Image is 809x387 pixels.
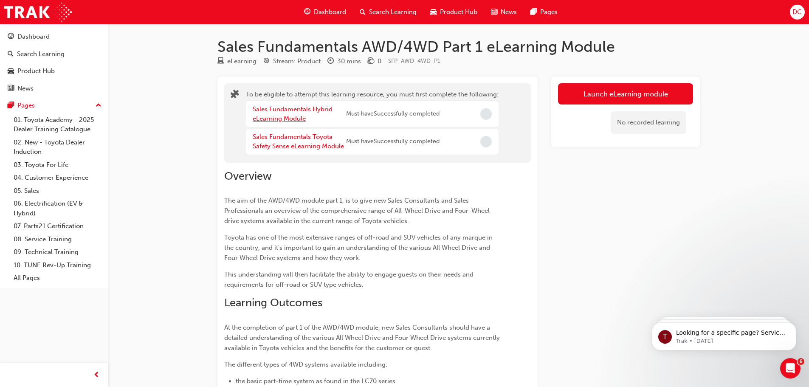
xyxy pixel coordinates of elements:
[224,271,475,288] span: This understanding will then facilitate the ability to engage guests on their needs and requireme...
[10,113,105,136] a: 01. Toyota Academy - 2025 Dealer Training Catalogue
[3,98,105,113] button: Pages
[3,63,105,79] a: Product Hub
[353,3,423,21] a: search-iconSearch Learning
[8,68,14,75] span: car-icon
[217,56,257,67] div: Type
[491,7,497,17] span: news-icon
[263,56,321,67] div: Stream
[501,7,517,17] span: News
[263,58,270,65] span: target-icon
[17,84,34,93] div: News
[540,7,558,17] span: Pages
[224,234,494,262] span: Toyota has one of the most extensive ranges of off-road and SUV vehicles of any marque in the cou...
[639,305,809,364] iframe: Intercom notifications message
[224,296,322,309] span: Learning Outcomes
[17,32,50,42] div: Dashboard
[611,111,686,134] div: No recorded learning
[231,90,239,100] span: puzzle-icon
[8,102,14,110] span: pages-icon
[346,137,440,147] span: Must have Successfully completed
[524,3,564,21] a: pages-iconPages
[10,246,105,259] a: 09. Technical Training
[304,7,310,17] span: guage-icon
[246,90,499,156] div: To be eligible to attempt this learning resource, you must first complete the following:
[224,324,502,352] span: At the completion of part 1 of the AWD/4WD module, new Sales Consultants should have a detailed u...
[17,66,55,76] div: Product Hub
[3,46,105,62] a: Search Learning
[4,3,72,22] img: Trak
[10,259,105,272] a: 10. TUNE Rev-Up Training
[314,7,346,17] span: Dashboard
[8,51,14,58] span: search-icon
[480,108,492,120] span: Incomplete
[17,49,65,59] div: Search Learning
[423,3,484,21] a: car-iconProduct Hub
[217,58,224,65] span: learningResourceType_ELEARNING-icon
[484,3,524,21] a: news-iconNews
[10,158,105,172] a: 03. Toyota For Life
[10,197,105,220] a: 06. Electrification (EV & Hybrid)
[798,358,804,365] span: 6
[96,100,101,111] span: up-icon
[368,58,374,65] span: money-icon
[10,184,105,198] a: 05. Sales
[3,81,105,96] a: News
[792,7,802,17] span: DC
[217,37,700,56] h1: Sales Fundamentals AWD/4WD Part 1 eLearning Module
[253,133,344,150] a: Sales Fundamentals Toyota Safety Sense eLearning Module
[10,271,105,285] a: All Pages
[224,169,272,183] span: Overview
[236,377,395,385] span: the basic part-time system as found in the LC70 series
[10,220,105,233] a: 07. Parts21 Certification
[93,370,100,381] span: prev-icon
[10,233,105,246] a: 08. Service Training
[530,7,537,17] span: pages-icon
[10,136,105,158] a: 02. New - Toyota Dealer Induction
[17,101,35,110] div: Pages
[227,56,257,66] div: eLearning
[224,361,387,368] span: The different types of 4WD systems available including:
[388,57,440,65] span: Learning resource code
[273,56,321,66] div: Stream: Product
[8,85,14,93] span: news-icon
[337,56,361,66] div: 30 mins
[378,56,381,66] div: 0
[480,136,492,147] span: Incomplete
[360,7,366,17] span: search-icon
[10,171,105,184] a: 04. Customer Experience
[346,109,440,119] span: Must have Successfully completed
[430,7,437,17] span: car-icon
[790,5,805,20] button: DC
[224,197,491,225] span: The aim of the AWD/4WD module part 1, is to give new Sales Consultants and Sales Professionals an...
[327,58,334,65] span: clock-icon
[558,83,693,105] button: Launch eLearning module
[253,105,333,123] a: Sales Fundamentals Hybrid eLearning Module
[3,29,105,45] a: Dashboard
[440,7,477,17] span: Product Hub
[368,56,381,67] div: Price
[780,358,801,379] iframe: Intercom live chat
[369,7,417,17] span: Search Learning
[327,56,361,67] div: Duration
[297,3,353,21] a: guage-iconDashboard
[8,33,14,41] span: guage-icon
[3,27,105,98] button: DashboardSearch LearningProduct HubNews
